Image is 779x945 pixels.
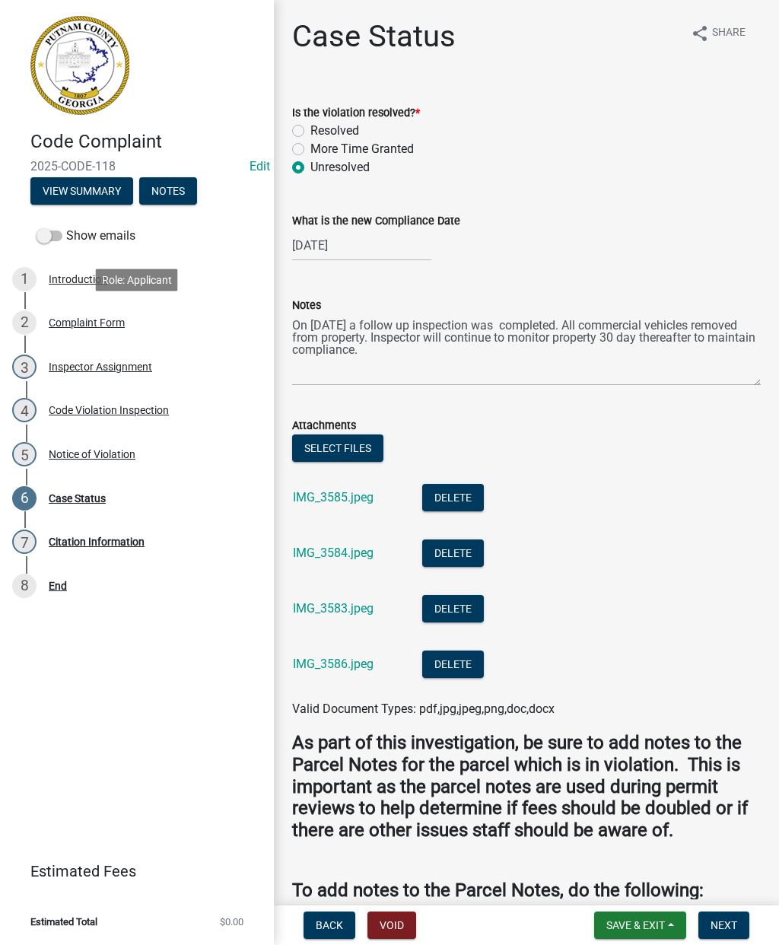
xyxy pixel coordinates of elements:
div: Citation Information [49,536,145,547]
button: Delete [422,484,484,511]
span: Estimated Total [30,917,97,927]
a: Edit [250,159,270,173]
strong: To add notes to the Parcel Notes, do the following: [292,880,704,901]
label: Show emails [37,227,135,245]
button: Void [367,912,416,939]
label: More Time Granted [310,140,414,158]
i: share [691,24,709,43]
div: Inspector Assignment [49,361,152,372]
div: 5 [12,442,37,466]
strong: As part of this investigation, be sure to add notes to the Parcel Notes for the parcel which is i... [292,732,748,841]
label: Notes [292,301,321,311]
label: What is the new Compliance Date [292,216,460,227]
div: Role: Applicant [96,269,178,291]
label: Unresolved [310,158,370,177]
button: Back [304,912,355,939]
button: Next [698,912,749,939]
div: 3 [12,355,37,379]
div: Code Violation Inspection [49,405,169,415]
wm-modal-confirm: Edit Application Number [250,159,270,173]
button: Delete [422,651,484,678]
span: $0.00 [220,917,243,927]
label: Resolved [310,122,359,140]
label: Attachments [292,421,356,431]
h1: Case Status [292,18,456,55]
span: Valid Document Types: pdf,jpg,jpeg,png,doc,docx [292,702,555,716]
span: Share [712,24,746,43]
button: View Summary [30,177,133,205]
button: Delete [422,595,484,622]
a: IMG_3583.jpeg [293,601,374,616]
a: IMG_3586.jpeg [293,657,374,671]
span: Back [316,919,343,931]
span: Next [711,919,737,931]
button: Delete [422,539,484,567]
button: Notes [139,177,197,205]
button: shareShare [679,18,758,48]
wm-modal-confirm: Delete Document [422,492,484,506]
button: Select files [292,434,383,462]
wm-modal-confirm: Delete Document [422,547,484,562]
div: 2 [12,310,37,335]
wm-modal-confirm: Delete Document [422,603,484,617]
div: Case Status [49,493,106,504]
wm-modal-confirm: Summary [30,186,133,198]
div: 7 [12,530,37,554]
a: IMG_3584.jpeg [293,546,374,560]
div: 6 [12,486,37,511]
div: 8 [12,574,37,598]
label: Is the violation resolved? [292,108,420,119]
h4: Code Complaint [30,131,262,153]
div: 1 [12,267,37,291]
input: mm/dd/yyyy [292,230,431,261]
div: End [49,581,67,591]
a: IMG_3585.jpeg [293,490,374,504]
img: Putnam County, Georgia [30,16,129,115]
div: Notice of Violation [49,449,135,460]
div: 4 [12,398,37,422]
wm-modal-confirm: Delete Document [422,658,484,673]
span: 2025-CODE-118 [30,159,243,173]
button: Save & Exit [594,912,686,939]
div: Complaint Form [49,317,125,328]
wm-modal-confirm: Notes [139,186,197,198]
a: Estimated Fees [12,856,250,886]
div: Introduction [49,274,107,285]
span: Save & Exit [606,919,665,931]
